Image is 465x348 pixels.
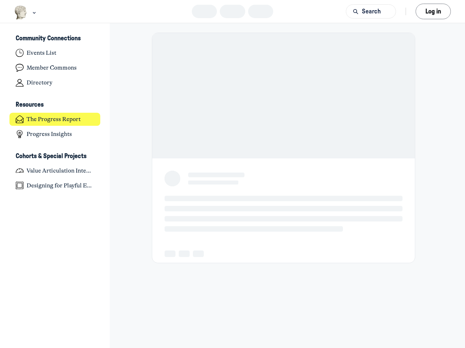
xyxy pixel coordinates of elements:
a: Member Commons [9,61,101,75]
button: Search [346,4,396,18]
h4: Designing for Playful Engagement [27,182,94,189]
button: ResourcesCollapse space [9,99,101,111]
img: Museums as Progress logo [14,5,28,20]
button: Museums as Progress logo [14,5,38,20]
h4: Events List [27,49,56,57]
h4: Progress Insights [27,130,72,138]
a: Progress Insights [9,128,101,141]
main: Main Content [102,23,465,348]
button: Log in [416,4,451,19]
h4: Directory [27,79,52,86]
a: Designing for Playful Engagement [9,179,101,192]
h4: Member Commons [27,64,77,71]
button: Community ConnectionsCollapse space [9,33,101,45]
a: Directory [9,76,101,90]
a: The Progress Report [9,113,101,126]
h4: Value Articulation Intensive (Cultural Leadership Lab) [27,167,94,174]
h4: The Progress Report [27,116,81,123]
button: Cohorts & Special ProjectsCollapse space [9,150,101,162]
h3: Community Connections [16,35,81,42]
h3: Resources [16,101,44,109]
a: Value Articulation Intensive (Cultural Leadership Lab) [9,164,101,177]
a: Events List [9,46,101,60]
h3: Cohorts & Special Projects [16,153,86,160]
